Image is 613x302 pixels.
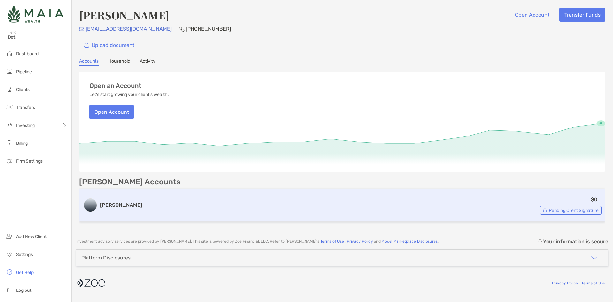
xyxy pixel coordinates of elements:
[6,232,13,240] img: add_new_client icon
[186,25,231,33] p: [PHONE_NUMBER]
[559,8,605,22] button: Transfer Funds
[16,252,33,257] span: Settings
[16,270,34,275] span: Get Help
[16,87,30,92] span: Clients
[79,58,99,66] a: Accounts
[16,234,47,239] span: Add New Client
[16,51,39,57] span: Dashboard
[581,281,605,285] a: Terms of Use
[16,288,31,293] span: Log out
[16,123,35,128] span: Investing
[549,209,599,212] span: Pending Client Signature
[79,178,180,186] p: [PERSON_NAME] Accounts
[510,8,554,22] button: Open Account
[100,201,142,209] h3: [PERSON_NAME]
[79,8,169,22] h4: [PERSON_NAME]
[591,196,598,204] p: $0
[543,238,608,244] p: Your information is secure
[6,250,13,258] img: settings icon
[16,105,35,110] span: Transfers
[76,239,439,244] p: Investment advisory services are provided by [PERSON_NAME] . This site is powered by Zoe Financia...
[6,67,13,75] img: pipeline icon
[89,105,134,119] button: Open Account
[16,69,32,74] span: Pipeline
[79,27,84,31] img: Email Icon
[6,50,13,57] img: dashboard icon
[6,157,13,165] img: firm-settings icon
[89,82,141,89] h3: Open an Account
[382,239,438,244] a: Model Marketplace Disclosures
[590,254,598,262] img: icon arrow
[6,139,13,147] img: billing icon
[179,27,185,32] img: Phone Icon
[81,255,131,261] div: Platform Disclosures
[89,92,169,97] p: Let's start growing your client's wealth.
[6,85,13,93] img: clients icon
[16,141,28,146] span: Billing
[84,199,97,212] img: logo account
[6,286,13,294] img: logout icon
[543,208,547,213] img: Account Status icon
[86,25,172,33] p: [EMAIL_ADDRESS][DOMAIN_NAME]
[320,239,344,244] a: Terms of Use
[84,43,89,48] img: button icon
[347,239,373,244] a: Privacy Policy
[16,159,43,164] span: Firm Settings
[6,103,13,111] img: transfers icon
[108,58,130,66] a: Household
[8,3,63,26] img: Zoe Logo
[140,58,155,66] a: Activity
[6,268,13,276] img: get-help icon
[8,35,67,40] span: Dot!
[6,121,13,129] img: investing icon
[79,38,139,52] a: Upload document
[76,276,105,290] img: company logo
[552,281,578,285] a: Privacy Policy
